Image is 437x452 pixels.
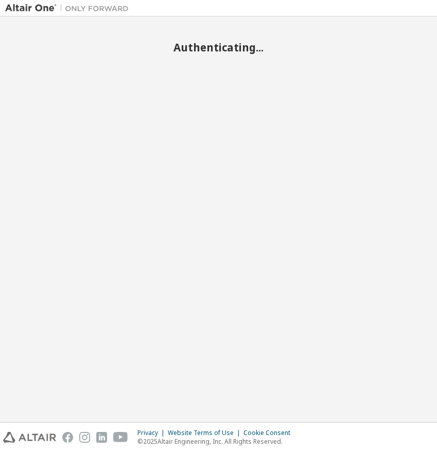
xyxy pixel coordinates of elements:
[137,437,296,446] p: © 2025 Altair Engineering, Inc. All Rights Reserved.
[5,3,134,13] img: Altair One
[137,429,168,437] div: Privacy
[113,432,128,443] img: youtube.svg
[5,41,432,54] h2: Authenticating...
[62,432,73,443] img: facebook.svg
[3,432,56,443] img: altair_logo.svg
[168,429,243,437] div: Website Terms of Use
[79,432,90,443] img: instagram.svg
[243,429,296,437] div: Cookie Consent
[96,432,107,443] img: linkedin.svg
